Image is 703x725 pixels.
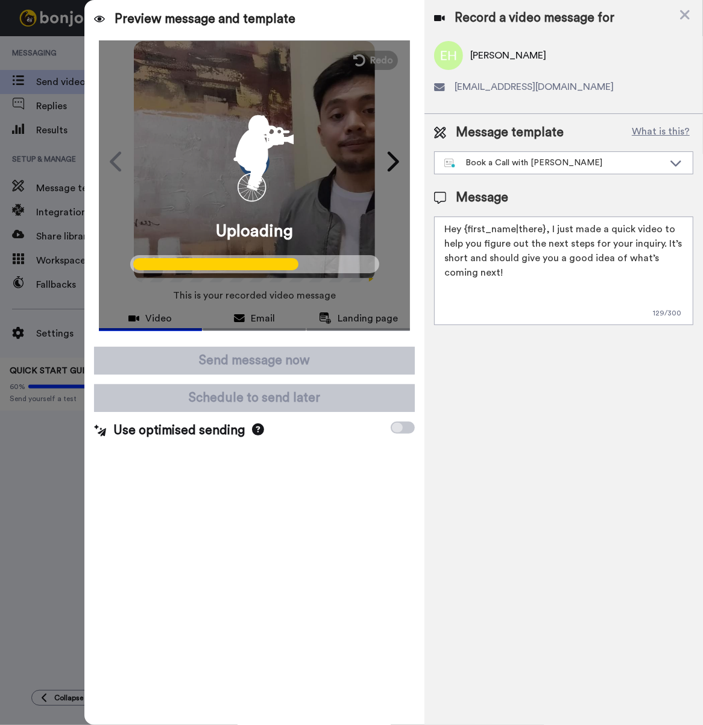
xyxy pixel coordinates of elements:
div: Book a Call with [PERSON_NAME] [444,157,664,169]
div: message notification from Grant, 10w ago. Thanks for being with us for 4 months - it's flown by! ... [18,25,223,65]
span: Uploading [216,219,293,243]
div: animation [200,98,309,207]
img: Profile image for Grant [27,36,46,55]
textarea: Hey {first_name|there}, I just made a quick video to help you figure out the next steps for your ... [434,217,693,325]
p: Thanks for being with us for 4 months - it's flown by! How can we make the next 4 months even bet... [52,34,208,46]
span: Message [456,189,508,207]
button: Send message now [94,347,415,375]
span: Message template [456,124,564,142]
button: Schedule to send later [94,384,415,412]
span: Use optimised sending [113,422,245,440]
button: What is this? [628,124,693,142]
img: nextgen-template.svg [444,159,456,168]
p: Message from Grant, sent 10w ago [52,46,208,57]
span: [EMAIL_ADDRESS][DOMAIN_NAME] [455,80,614,94]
